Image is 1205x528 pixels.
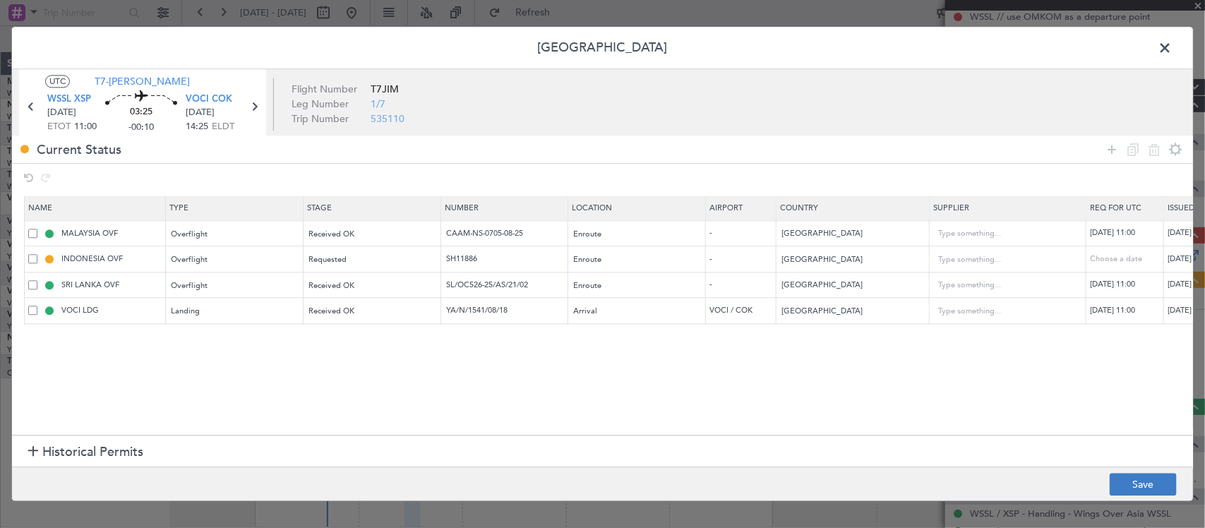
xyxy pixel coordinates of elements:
[938,224,1065,245] input: Type something...
[938,301,1065,322] input: Type something...
[1090,253,1163,265] div: Choose a date
[12,27,1193,69] header: [GEOGRAPHIC_DATA]
[933,203,969,213] span: Supplier
[1090,280,1163,292] div: [DATE] 11:00
[1110,474,1177,496] button: Save
[1090,203,1141,213] span: Req For Utc
[938,275,1065,296] input: Type something...
[1090,305,1163,317] div: [DATE] 11:00
[938,249,1065,270] input: Type something...
[1090,228,1163,240] div: [DATE] 11:00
